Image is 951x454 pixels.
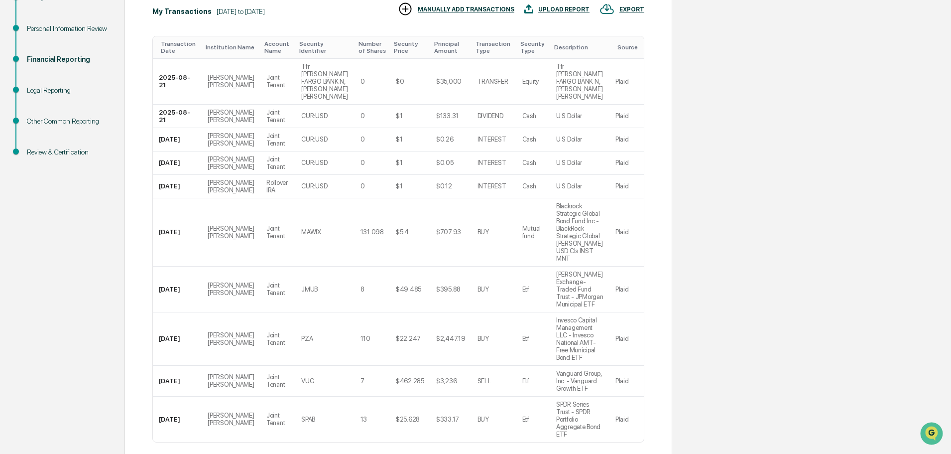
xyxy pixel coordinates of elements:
a: 🖐️Preclearance [6,122,68,140]
div: We're available if you need us! [34,86,126,94]
div: CUR:USD [301,159,327,166]
div: Toggle SortBy [299,40,351,54]
td: Plaid [609,397,644,442]
div: [PERSON_NAME] [PERSON_NAME] [208,331,254,346]
td: Plaid [609,175,644,198]
div: [PERSON_NAME] [PERSON_NAME] [208,179,254,194]
div: Review & Certification [27,147,109,157]
div: Toggle SortBy [161,40,198,54]
div: $1 [396,112,402,120]
div: BUY [477,286,489,293]
div: Toggle SortBy [434,40,468,54]
td: [DATE] [153,312,202,366]
div: Mutual fund [522,225,544,240]
td: Joint Tenant [260,151,295,175]
p: How can we help? [10,21,181,37]
div: PZA [301,335,313,342]
div: Tfr [PERSON_NAME] FARGO BANK N, [PERSON_NAME] [PERSON_NAME] [301,63,349,100]
div: $0.05 [436,159,454,166]
div: [PERSON_NAME] [PERSON_NAME] [208,132,254,147]
span: Data Lookup [20,145,63,154]
div: Cash [522,182,536,190]
div: $5.4 [396,228,409,236]
div: Tfr [PERSON_NAME] FARGO BANK N, [PERSON_NAME] [PERSON_NAME] [556,63,603,100]
td: Plaid [609,366,644,397]
div: $49.485 [396,286,421,293]
div: TRANSFER [477,78,508,85]
div: 131.098 [360,228,384,236]
div: [PERSON_NAME] [PERSON_NAME] [208,412,254,427]
div: 🗄️ [72,127,80,135]
div: [PERSON_NAME] [PERSON_NAME] [208,109,254,124]
div: Financial Reporting [27,54,109,65]
div: 0 [360,78,365,85]
div: Toggle SortBy [206,44,256,51]
td: Plaid [609,105,644,128]
div: [DATE] to [DATE] [217,7,265,15]
td: [DATE] [153,175,202,198]
div: Toggle SortBy [394,40,426,54]
div: BUY [477,228,489,236]
td: Joint Tenant [260,267,295,312]
img: 1746055101610-c473b297-6a78-478c-a979-82029cc54cd1 [10,76,28,94]
div: 110 [360,335,370,342]
td: Plaid [609,267,644,312]
div: EXPORT [619,6,644,13]
span: Preclearance [20,126,64,136]
td: [DATE] [153,397,202,442]
div: Cash [522,159,536,166]
div: CUR:USD [301,182,327,190]
div: [PERSON_NAME] [PERSON_NAME] [208,74,254,89]
div: BUY [477,335,489,342]
div: DIVIDEND [477,112,503,120]
div: INTEREST [477,159,506,166]
div: INTEREST [477,136,506,143]
div: 🖐️ [10,127,18,135]
div: [PERSON_NAME] [PERSON_NAME] [208,225,254,240]
div: $0.26 [436,136,454,143]
div: $1 [396,182,402,190]
div: $395.88 [436,286,461,293]
div: My Transactions [152,7,212,15]
div: SELL [477,377,491,385]
div: 0 [360,136,365,143]
a: Powered byPylon [70,168,120,176]
div: Personal Information Review [27,23,109,34]
div: $22.247 [396,335,421,342]
div: U S Dollar [556,112,582,120]
a: 🗄️Attestations [68,122,127,140]
div: $3,236 [436,377,457,385]
div: INTEREST [477,182,506,190]
div: Cash [522,136,536,143]
div: MANUALLY ADD TRANSACTIONS [418,6,514,13]
img: UPLOAD REPORT [524,1,533,16]
div: CUR:USD [301,136,327,143]
td: Joint Tenant [260,366,295,397]
div: UPLOAD REPORT [538,6,590,13]
div: Cash [522,112,536,120]
img: MANUALLY ADD TRANSACTIONS [398,1,413,16]
div: Toggle SortBy [264,40,291,54]
div: Toggle SortBy [358,40,386,54]
div: 7 [360,377,364,385]
div: Other Common Reporting [27,116,109,127]
td: Joint Tenant [260,59,295,105]
div: BUY [477,416,489,423]
button: Start new chat [169,79,181,91]
iframe: Open customer support [919,421,946,448]
td: [DATE] [153,267,202,312]
div: $707.93 [436,228,461,236]
div: U S Dollar [556,182,582,190]
div: [PERSON_NAME] [PERSON_NAME] [208,282,254,297]
td: Plaid [609,151,644,175]
div: $1 [396,136,402,143]
td: Plaid [609,198,644,267]
td: [DATE] [153,198,202,267]
td: 2025-08-21 [153,59,202,105]
a: 🔎Data Lookup [6,141,67,158]
div: Invesco Capital Management LLC - Invesco National AMT-Free Municipal Bond ETF [556,316,603,361]
div: CUR:USD [301,112,327,120]
div: Toggle SortBy [617,44,640,51]
div: 0 [360,159,365,166]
